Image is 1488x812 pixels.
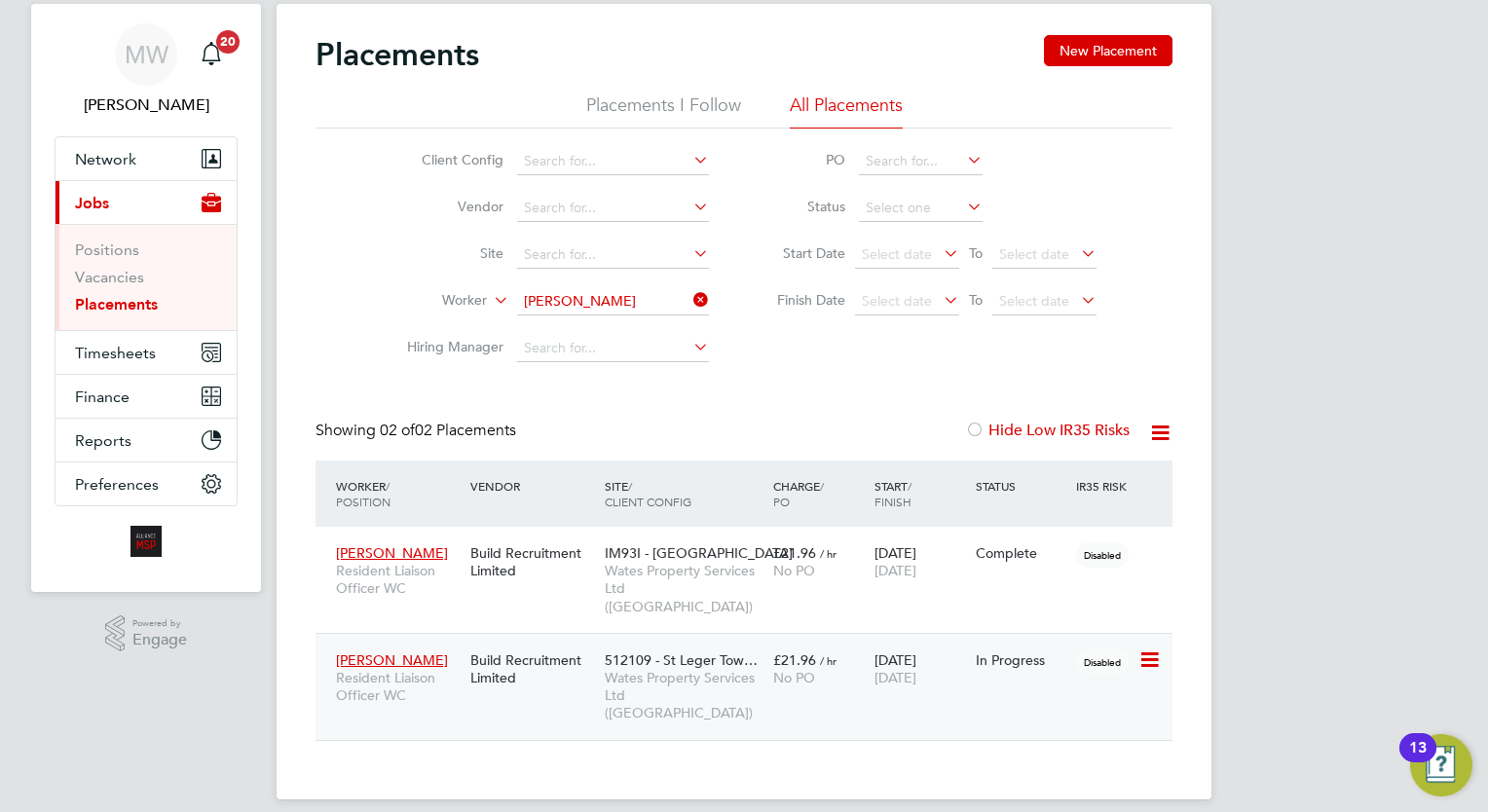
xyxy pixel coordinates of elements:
[870,535,971,589] div: [DATE]
[1409,748,1427,773] div: 13
[130,526,162,557] img: alliancemsp-logo-retina.png
[75,194,109,212] span: Jobs
[874,562,916,579] span: [DATE]
[517,335,709,362] input: Search for...
[75,295,158,314] a: Placements
[1410,734,1472,796] button: Open Resource Center, 13 new notifications
[56,137,237,180] button: Network
[758,244,845,262] label: Start Date
[517,195,709,222] input: Search for...
[820,546,837,561] span: / hr
[75,240,139,259] a: Positions
[862,245,932,263] span: Select date
[75,268,144,286] a: Vacancies
[758,198,845,215] label: Status
[773,651,816,669] span: £21.96
[773,562,815,579] span: No PO
[375,291,487,311] label: Worker
[870,642,971,696] div: [DATE]
[870,468,971,519] div: Start
[465,642,600,696] div: Build Recruitment Limited
[55,526,238,557] a: Go to home page
[216,30,240,54] span: 20
[56,375,237,418] button: Finance
[605,478,691,509] span: / Client Config
[391,338,503,355] label: Hiring Manager
[132,632,187,648] span: Engage
[380,421,516,440] span: 02 Placements
[391,151,503,168] label: Client Config
[56,331,237,374] button: Timesheets
[316,421,520,441] div: Showing
[336,562,461,597] span: Resident Liaison Officer WC
[963,287,988,313] span: To
[874,478,911,509] span: / Finish
[768,468,870,519] div: Charge
[600,468,768,519] div: Site
[331,534,1172,550] a: [PERSON_NAME]Resident Liaison Officer WCBuild Recruitment LimitedIM93I - [GEOGRAPHIC_DATA]Wates P...
[75,344,156,362] span: Timesheets
[874,669,916,686] span: [DATE]
[56,462,237,505] button: Preferences
[963,240,988,266] span: To
[859,148,983,175] input: Search for...
[517,241,709,269] input: Search for...
[971,468,1072,503] div: Status
[391,244,503,262] label: Site
[790,93,903,129] li: All Placements
[586,93,741,129] li: Placements I Follow
[391,198,503,215] label: Vendor
[75,150,136,168] span: Network
[55,93,238,117] span: Megan Westlotorn
[56,419,237,461] button: Reports
[192,23,231,86] a: 20
[773,478,824,509] span: / PO
[55,23,238,117] a: MW[PERSON_NAME]
[605,544,793,562] span: IM93I - [GEOGRAPHIC_DATA]
[132,615,187,632] span: Powered by
[465,535,600,589] div: Build Recruitment Limited
[517,288,709,315] input: Search for...
[75,431,131,450] span: Reports
[31,4,261,592] nav: Main navigation
[465,468,600,503] div: Vendor
[820,653,837,668] span: / hr
[976,651,1067,669] div: In Progress
[1044,35,1172,66] button: New Placement
[517,148,709,175] input: Search for...
[380,421,415,440] span: 02 of
[56,181,237,224] button: Jobs
[125,42,168,67] span: MW
[331,641,1172,657] a: [PERSON_NAME]Resident Liaison Officer WCBuild Recruitment Limited512109 - St Leger Tow…Wates Prop...
[75,388,130,406] span: Finance
[773,544,816,562] span: £21.96
[336,544,448,562] span: [PERSON_NAME]
[773,669,815,686] span: No PO
[999,292,1069,310] span: Select date
[336,669,461,704] span: Resident Liaison Officer WC
[1076,542,1129,568] span: Disabled
[976,544,1067,562] div: Complete
[758,291,845,309] label: Finish Date
[859,195,983,222] input: Select one
[965,421,1130,440] label: Hide Low IR35 Risks
[331,468,465,519] div: Worker
[862,292,932,310] span: Select date
[605,562,763,615] span: Wates Property Services Ltd ([GEOGRAPHIC_DATA])
[316,35,479,74] h2: Placements
[75,475,159,494] span: Preferences
[758,151,845,168] label: PO
[105,615,188,652] a: Powered byEngage
[1076,649,1129,675] span: Disabled
[605,651,758,669] span: 512109 - St Leger Tow…
[605,669,763,722] span: Wates Property Services Ltd ([GEOGRAPHIC_DATA])
[999,245,1069,263] span: Select date
[56,224,237,330] div: Jobs
[336,478,391,509] span: / Position
[336,651,448,669] span: [PERSON_NAME]
[1071,468,1138,503] div: IR35 Risk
